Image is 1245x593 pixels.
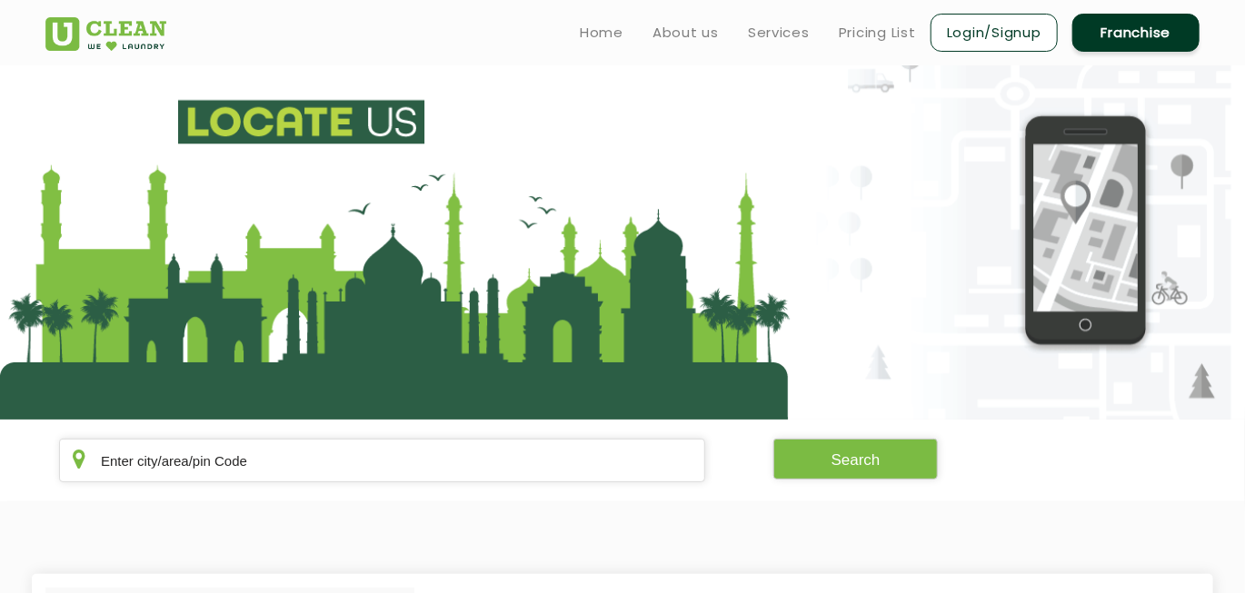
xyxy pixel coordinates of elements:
a: About us [652,22,719,44]
img: UClean Laundry and Dry Cleaning [45,17,166,51]
a: Pricing List [839,22,916,44]
a: Franchise [1072,14,1200,52]
a: Services [748,22,810,44]
button: Search [773,439,939,479]
a: Login/Signup [931,14,1058,52]
a: Home [580,22,623,44]
input: Enter city/area/pin Code [59,439,705,482]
